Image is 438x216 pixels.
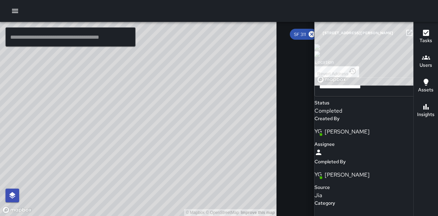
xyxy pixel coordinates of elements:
[290,31,310,37] span: SF 311
[420,62,432,69] h6: Users
[414,99,438,123] button: Insights
[314,170,322,179] p: YG
[417,111,435,118] h6: Insights
[420,37,432,45] h6: Tasks
[418,86,434,94] h6: Assets
[314,127,322,136] p: YG
[414,74,438,99] button: Assets
[290,29,317,40] div: SF 311
[414,25,438,49] button: Tasks
[414,49,438,74] button: Users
